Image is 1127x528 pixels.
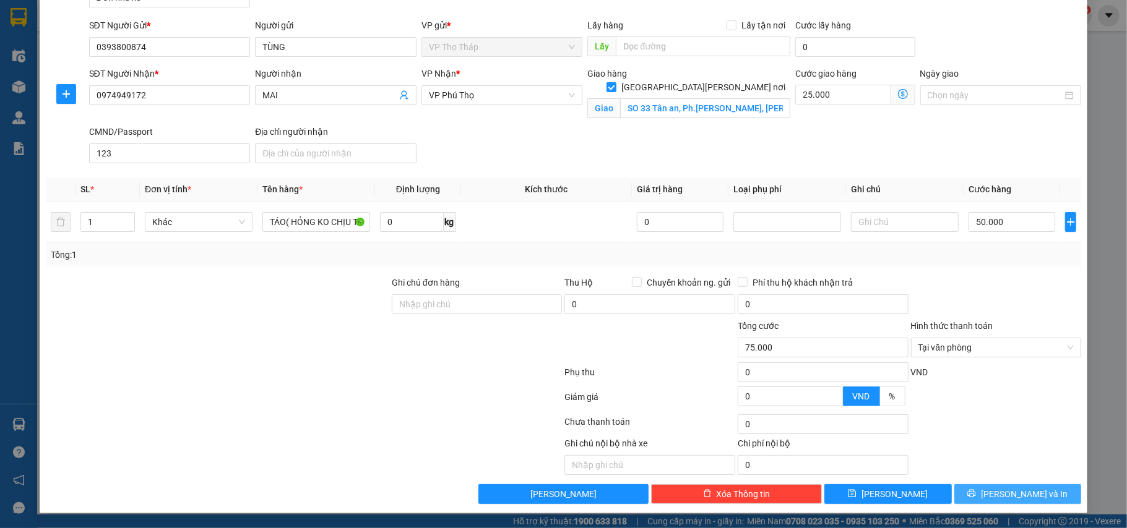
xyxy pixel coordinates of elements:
input: Địa chỉ của người nhận [255,143,417,163]
span: Phí thu hộ khách nhận trả [748,276,858,289]
div: Chi phí nội bộ [738,436,909,455]
input: VD: Bàn, Ghế [262,212,370,232]
span: delete [703,489,712,499]
div: Phụ thu [563,365,736,387]
div: Ghi chú nội bộ nhà xe [564,436,735,455]
span: SL [80,184,90,194]
div: Địa chỉ người nhận [255,125,417,138]
button: plus [56,84,76,104]
div: Chưa thanh toán [563,415,736,436]
input: Nhập ghi chú [564,455,735,475]
input: Ngày giao [928,88,1063,102]
span: Lấy [587,36,616,56]
span: Giá trị hàng [637,184,683,194]
button: delete [51,212,71,232]
div: Giảm giá [563,390,736,412]
span: save [848,489,857,499]
div: Tổng: 1 [51,248,436,262]
span: Định lượng [396,184,440,194]
span: VP Phú Thọ [429,86,576,104]
label: Hình thức thanh toán [911,321,993,331]
button: deleteXóa Thông tin [651,484,822,504]
span: % [889,391,896,401]
span: Tại văn phòng [918,338,1074,357]
span: plus [1066,217,1076,227]
span: VP Thọ Tháp [429,38,576,56]
span: dollar-circle [898,89,908,99]
input: Cước lấy hàng [795,37,915,57]
input: 0 [637,212,723,232]
button: printer[PERSON_NAME] và In [954,484,1082,504]
span: VND [853,391,870,401]
div: Người gửi [255,19,417,32]
span: kg [444,212,456,232]
input: Dọc đường [616,36,790,56]
span: Lấy hàng [587,20,623,30]
span: VND [911,367,928,377]
div: Người nhận [255,67,417,80]
span: plus [57,89,76,99]
span: Giao [587,98,620,118]
input: Ghi Chú [851,212,959,232]
span: Giao hàng [587,69,627,79]
span: Lấy tận nơi [736,19,790,32]
span: Kích thước [525,184,568,194]
span: Tổng cước [738,321,779,331]
span: Xóa Thông tin [717,487,771,501]
div: SĐT Người Gửi [89,19,251,32]
div: VP gửi [421,19,583,32]
th: Loại phụ phí [728,177,846,202]
span: Khác [152,213,245,231]
span: Thu Hộ [564,278,593,287]
span: Chuyển khoản ng. gửi [642,276,735,289]
input: Ghi chú đơn hàng [392,294,563,314]
label: Cước lấy hàng [795,20,851,30]
span: printer [967,489,976,499]
span: [PERSON_NAME] [530,487,597,501]
span: [PERSON_NAME] [861,487,928,501]
div: CMND/Passport [89,125,251,138]
label: Ghi chú đơn hàng [392,278,460,287]
span: Đơn vị tính [145,184,191,194]
div: SĐT Người Nhận [89,67,251,80]
span: VP Nhận [421,69,456,79]
span: Cước hàng [969,184,1011,194]
span: [GEOGRAPHIC_DATA][PERSON_NAME] nơi [616,80,790,94]
span: Tên hàng [262,184,303,194]
label: Cước giao hàng [795,69,857,79]
button: plus [1065,212,1077,232]
label: Ngày giao [920,69,959,79]
th: Ghi chú [846,177,964,202]
span: [PERSON_NAME] và In [981,487,1068,501]
button: save[PERSON_NAME] [824,484,952,504]
span: user-add [399,90,409,100]
input: Giao tận nơi [620,98,790,118]
button: [PERSON_NAME] [478,484,649,504]
input: Cước giao hàng [795,85,891,104]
